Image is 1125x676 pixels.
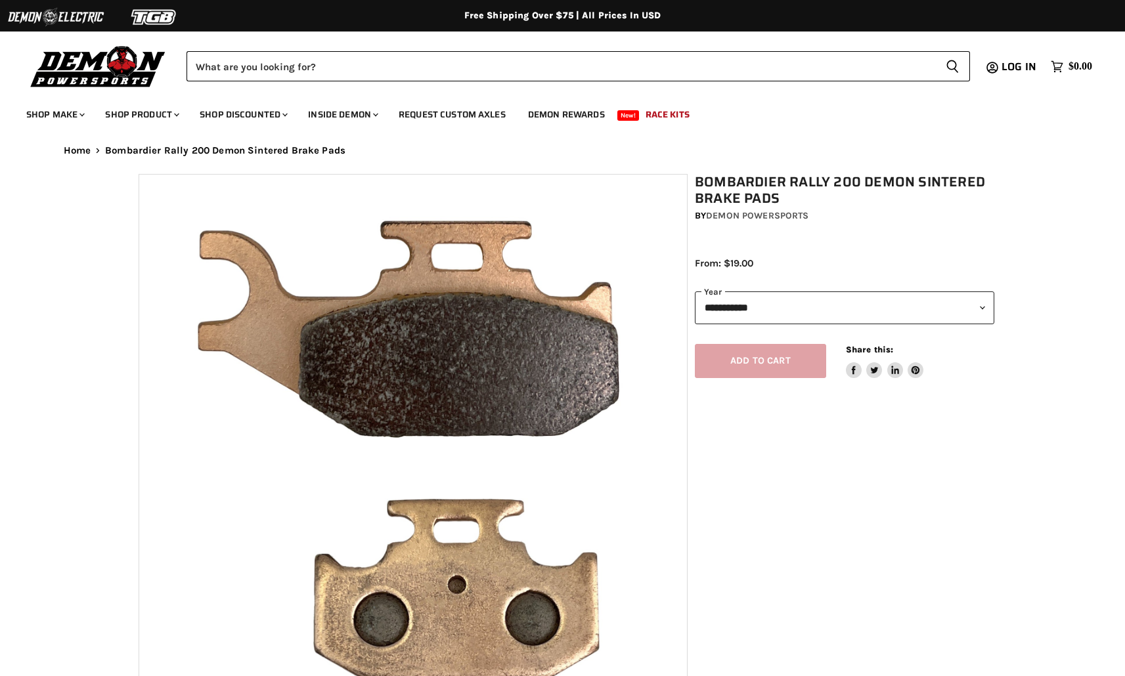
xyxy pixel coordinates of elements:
[16,101,93,128] a: Shop Make
[846,345,893,354] span: Share this:
[7,5,105,30] img: Demon Electric Logo 2
[518,101,615,128] a: Demon Rewards
[695,209,994,223] div: by
[1044,57,1099,76] a: $0.00
[695,291,994,324] select: year
[26,43,170,89] img: Demon Powersports
[37,10,1088,22] div: Free Shipping Over $75 | All Prices In USD
[64,145,91,156] a: Home
[846,344,924,379] aside: Share this:
[636,101,699,128] a: Race Kits
[996,61,1044,73] a: Log in
[95,101,187,128] a: Shop Product
[706,210,808,221] a: Demon Powersports
[187,51,970,81] form: Product
[617,110,640,121] span: New!
[1002,58,1036,75] span: Log in
[1069,60,1092,73] span: $0.00
[695,257,753,269] span: From: $19.00
[105,5,204,30] img: TGB Logo 2
[37,145,1088,156] nav: Breadcrumbs
[190,101,296,128] a: Shop Discounted
[935,51,970,81] button: Search
[389,101,516,128] a: Request Custom Axles
[16,96,1089,128] ul: Main menu
[695,174,994,207] h1: Bombardier Rally 200 Demon Sintered Brake Pads
[105,145,345,156] span: Bombardier Rally 200 Demon Sintered Brake Pads
[298,101,386,128] a: Inside Demon
[187,51,935,81] input: Search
